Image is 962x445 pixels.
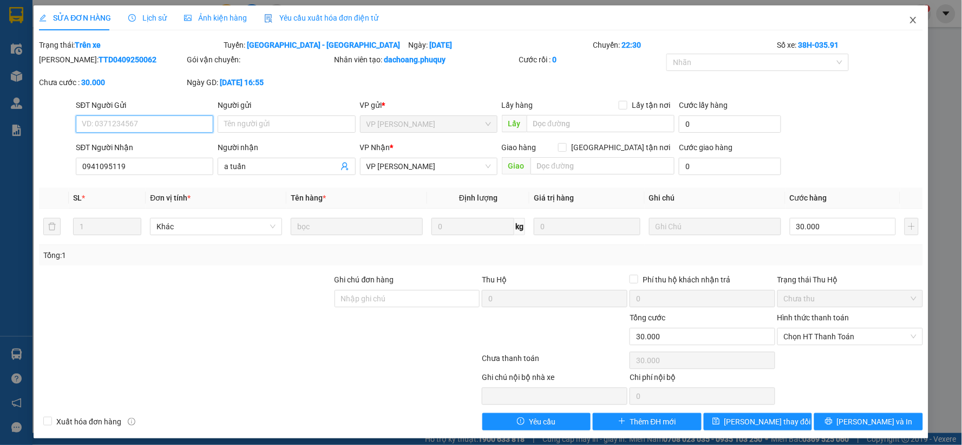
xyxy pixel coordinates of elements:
span: [GEOGRAPHIC_DATA] tận nơi [567,141,675,153]
span: Xuất hóa đơn hàng [52,416,126,428]
div: Cước rồi : [519,54,665,66]
span: Lấy hàng [502,101,533,109]
input: Ghi Chú [649,218,781,235]
span: Tổng cước [630,313,665,322]
span: SỬA ĐƠN HÀNG [39,14,111,22]
span: Định lượng [459,194,498,202]
span: Khác [156,218,276,235]
span: Chọn HT Thanh Toán [784,328,917,345]
button: save[PERSON_NAME] thay đổi [704,413,813,430]
div: Ngày: [407,39,592,51]
div: Nhân viên tạo: [335,54,517,66]
b: [DATE] [429,41,452,49]
span: Lịch sử [128,14,167,22]
span: clock-circle [128,14,136,22]
input: Cước lấy hàng [679,115,781,133]
input: Cước giao hàng [679,158,781,175]
b: [DATE] 16:55 [220,78,264,87]
button: plus [905,218,918,235]
input: 0 [534,218,640,235]
div: Chưa thanh toán [481,352,629,371]
input: Dọc đường [527,115,675,132]
div: SĐT Người Nhận [76,141,213,153]
span: [PERSON_NAME] thay đổi [724,416,811,428]
span: Giao hàng [502,143,536,152]
label: Hình thức thanh toán [777,313,849,322]
th: Ghi chú [645,188,786,209]
span: edit [39,14,47,22]
img: icon [264,14,273,23]
span: Giá trị hàng [534,194,574,202]
b: [GEOGRAPHIC_DATA] - [GEOGRAPHIC_DATA] [247,41,400,49]
input: VD: Bàn, Ghế [291,218,423,235]
b: Trên xe [75,41,101,49]
button: exclamation-circleYêu cầu [482,413,591,430]
span: save [712,417,720,426]
div: Chuyến: [592,39,776,51]
span: Yêu cầu xuất hóa đơn điện tử [264,14,378,22]
div: [PERSON_NAME]: [39,54,185,66]
span: Lấy [502,115,527,132]
input: Ghi chú đơn hàng [335,290,480,307]
span: Thêm ĐH mới [630,416,676,428]
span: VP Nhận [360,143,390,152]
span: plus [618,417,626,426]
span: Đơn vị tính [150,194,191,202]
span: Cước hàng [790,194,827,202]
div: SĐT Người Gửi [76,99,213,111]
span: Yêu cầu [529,416,555,428]
span: info-circle [128,418,135,425]
div: VP gửi [360,99,498,111]
span: Phí thu hộ khách nhận trả [638,274,735,286]
div: Chưa cước : [39,76,185,88]
span: picture [184,14,192,22]
b: dachoang.phuquy [384,55,446,64]
div: Chi phí nội bộ [630,371,775,388]
span: Thu Hộ [482,275,507,284]
span: Giao [502,157,531,175]
span: Ảnh kiện hàng [184,14,247,22]
button: printer[PERSON_NAME] và In [814,413,923,430]
span: exclamation-circle [517,417,525,426]
div: Ngày GD: [187,76,332,88]
div: Trạng thái: [38,39,222,51]
b: 0 [553,55,557,64]
label: Cước giao hàng [679,143,732,152]
label: Cước lấy hàng [679,101,728,109]
button: delete [43,218,61,235]
span: [PERSON_NAME] và In [837,416,913,428]
b: 38H-035.91 [799,41,839,49]
button: Close [898,5,928,36]
div: Ghi chú nội bộ nhà xe [482,371,627,388]
input: Dọc đường [531,157,675,175]
b: 22:30 [621,41,641,49]
span: user-add [341,162,349,171]
span: kg [514,218,525,235]
div: Tuyến: [222,39,407,51]
div: Người gửi [218,99,355,111]
span: VP Ngọc Hồi [367,116,491,132]
span: Chưa thu [784,291,917,307]
label: Ghi chú đơn hàng [335,275,394,284]
div: Gói vận chuyển: [187,54,332,66]
span: VP Hà Huy Tập [367,158,491,175]
b: 30.000 [81,78,105,87]
div: Tổng: 1 [43,249,371,261]
span: close [909,16,918,24]
div: Số xe: [776,39,924,51]
div: Người nhận [218,141,355,153]
span: Lấy tận nơi [627,99,675,111]
button: plusThêm ĐH mới [593,413,702,430]
b: TTD0409250062 [99,55,156,64]
span: Tên hàng [291,194,326,202]
span: printer [825,417,833,426]
span: SL [73,194,82,202]
div: Trạng thái Thu Hộ [777,274,923,286]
